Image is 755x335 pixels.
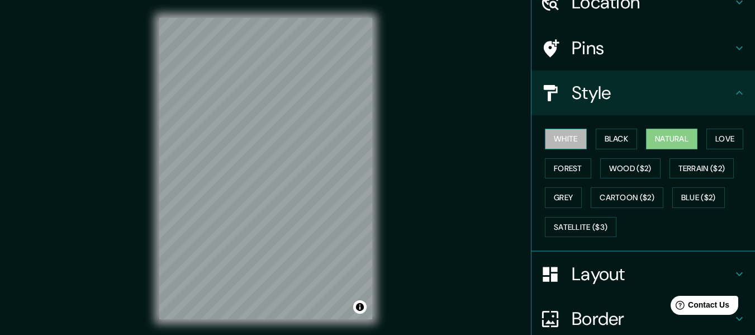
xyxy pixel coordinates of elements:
h4: Border [572,308,733,330]
canvas: Map [159,18,372,319]
h4: Style [572,82,733,104]
button: Blue ($2) [672,187,725,208]
button: Cartoon ($2) [591,187,663,208]
button: White [545,129,587,149]
button: Forest [545,158,591,179]
h4: Pins [572,37,733,59]
button: Black [596,129,638,149]
div: Pins [531,26,755,70]
div: Layout [531,252,755,296]
h4: Layout [572,263,733,285]
iframe: Help widget launcher [656,291,743,323]
button: Natural [646,129,697,149]
button: Grey [545,187,582,208]
div: Style [531,70,755,115]
button: Love [706,129,743,149]
button: Terrain ($2) [669,158,734,179]
button: Wood ($2) [600,158,661,179]
button: Toggle attribution [353,300,367,314]
button: Satellite ($3) [545,217,616,238]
